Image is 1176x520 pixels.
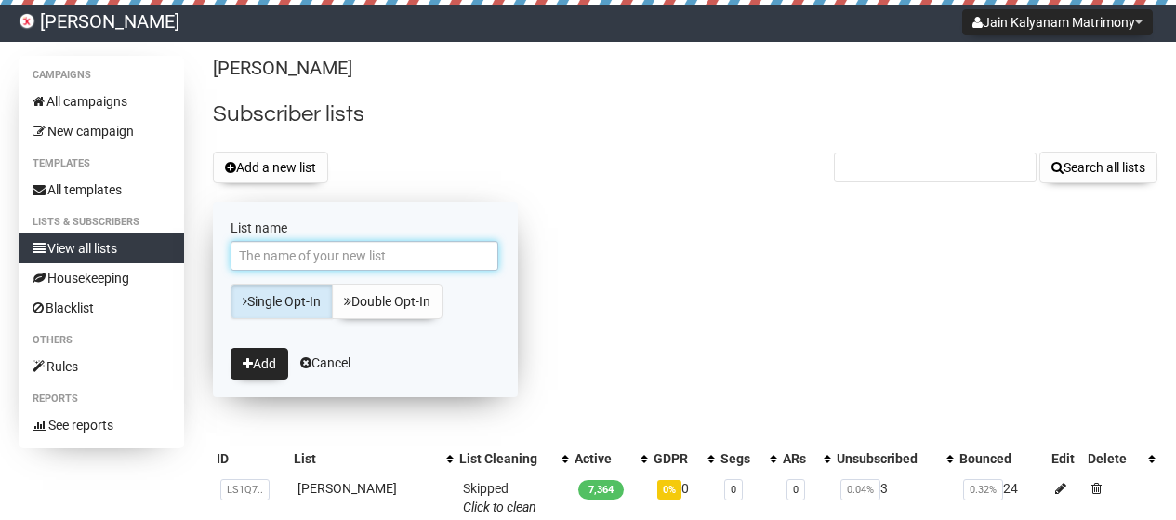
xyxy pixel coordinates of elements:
div: Segs [720,449,760,468]
th: ID: No sort applied, sorting is disabled [213,446,289,472]
a: Double Opt-In [332,284,443,319]
span: 7,364 [578,480,624,500]
div: List [294,449,438,468]
div: ARs [783,449,814,468]
a: 0 [793,484,799,496]
button: Add [231,348,288,380]
div: GDPR [654,449,699,468]
li: Lists & subscribers [19,211,184,233]
div: Bounced [959,449,1044,468]
div: ID [217,449,285,468]
p: [PERSON_NAME] [213,56,1157,81]
div: Unsubscribed [837,449,937,468]
button: Search all lists [1039,152,1157,183]
span: LS1Q7.. [220,479,270,500]
a: Housekeeping [19,263,184,293]
li: Templates [19,153,184,175]
a: Single Opt-In [231,284,333,319]
th: Active: No sort applied, activate to apply an ascending sort [571,446,650,472]
th: Segs: No sort applied, activate to apply an ascending sort [717,446,779,472]
div: List Cleaning [459,449,552,468]
span: 0% [657,480,681,500]
a: Blacklist [19,293,184,323]
button: Add a new list [213,152,328,183]
span: Skipped [463,481,536,514]
li: Others [19,329,184,352]
li: Campaigns [19,64,184,87]
th: ARs: No sort applied, activate to apply an ascending sort [779,446,833,472]
label: List name [231,220,500,236]
button: Jain Kalyanam Matrimony [962,9,1153,35]
img: 2.png [19,13,35,30]
a: Cancel [300,355,350,370]
a: Click to clean [463,500,536,514]
a: See reports [19,410,184,440]
th: List: No sort applied, activate to apply an ascending sort [290,446,456,472]
span: 0.32% [963,479,1003,500]
th: Bounced: No sort applied, sorting is disabled [956,446,1048,472]
th: List Cleaning: No sort applied, activate to apply an ascending sort [456,446,571,472]
div: Active [575,449,631,468]
a: New campaign [19,116,184,146]
th: Edit: No sort applied, sorting is disabled [1048,446,1084,472]
th: Delete: No sort applied, activate to apply an ascending sort [1084,446,1157,472]
div: Delete [1088,449,1139,468]
th: GDPR: No sort applied, activate to apply an ascending sort [650,446,718,472]
a: All campaigns [19,87,184,116]
span: 0.04% [840,479,880,500]
input: The name of your new list [231,241,498,271]
div: Edit [1051,449,1080,468]
th: Unsubscribed: No sort applied, activate to apply an ascending sort [833,446,956,472]
h2: Subscriber lists [213,98,1157,131]
a: All templates [19,175,184,205]
a: [PERSON_NAME] [297,481,397,496]
li: Reports [19,388,184,410]
a: Rules [19,352,184,381]
a: 0 [731,484,736,496]
a: View all lists [19,233,184,263]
